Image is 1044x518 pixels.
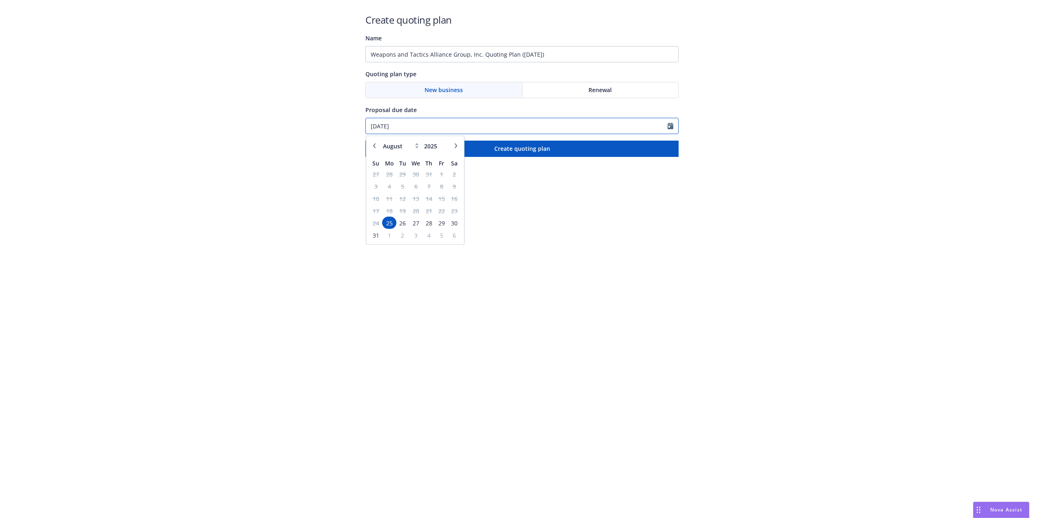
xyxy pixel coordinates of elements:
td: 4 [382,180,396,192]
span: 9 [449,181,460,191]
td: 4 [422,229,435,241]
td: 30 [448,217,461,229]
span: 5 [397,181,408,191]
span: 12 [397,193,408,203]
span: 7 [423,181,434,191]
span: Renewal [588,86,612,94]
span: 31 [423,169,434,179]
span: 27 [410,218,422,228]
span: 2 [397,230,408,240]
td: 15 [435,192,448,205]
td: 21 [422,205,435,217]
span: 3 [410,230,422,240]
td: 11 [382,192,396,205]
span: 30 [449,218,460,228]
span: Su [372,159,379,167]
span: Tu [399,159,406,167]
span: 13 [410,193,422,203]
td: 27 [369,168,382,180]
td: 2 [396,229,409,241]
span: 10 [370,193,381,203]
input: MM/DD/YYYY [366,118,668,134]
span: Nova Assist [990,506,1022,513]
span: 25 [383,218,395,228]
td: 3 [409,229,422,241]
td: 6 [448,229,461,241]
td: 13 [409,192,422,205]
td: 5 [396,180,409,192]
span: Proposal due date [365,106,417,114]
button: Create quoting plan [365,141,679,157]
span: 15 [436,193,447,203]
span: Name [365,34,382,42]
td: 26 [396,217,409,229]
span: 28 [383,169,395,179]
td: 17 [369,205,382,217]
td: 10 [369,192,382,205]
span: Mo [385,159,394,167]
span: 29 [436,218,447,228]
span: 16 [449,193,460,203]
td: 25 [382,217,396,229]
span: 24 [370,218,381,228]
td: 22 [435,205,448,217]
td: 31 [369,229,382,241]
span: 19 [397,205,408,216]
td: 2 [448,168,461,180]
td: 29 [435,217,448,229]
span: Sa [451,159,458,167]
span: Quoting plan type [365,70,416,78]
span: Create quoting plan [494,145,550,152]
td: 6 [409,180,422,192]
span: 30 [410,169,422,179]
span: 1 [436,169,447,179]
span: 29 [397,169,408,179]
td: 23 [448,205,461,217]
svg: Calendar [668,123,673,129]
span: New business [425,86,463,94]
span: 11 [383,193,395,203]
td: 18 [382,205,396,217]
span: 6 [449,230,460,240]
span: Th [425,159,432,167]
td: 30 [409,168,422,180]
td: 29 [396,168,409,180]
span: 8 [436,181,447,191]
button: Nova Assist [973,502,1029,518]
td: 31 [422,168,435,180]
span: Fr [439,159,444,167]
td: 5 [435,229,448,241]
span: 26 [397,218,408,228]
h1: Create quoting plan [365,13,679,26]
span: 4 [423,230,434,240]
span: 1 [383,230,395,240]
input: Quoting plan name [365,46,679,62]
span: 20 [410,205,422,216]
td: 12 [396,192,409,205]
td: 27 [409,217,422,229]
td: 1 [382,229,396,241]
td: 3 [369,180,382,192]
span: 5 [436,230,447,240]
td: 1 [435,168,448,180]
span: 28 [423,218,434,228]
span: We [411,159,420,167]
td: 16 [448,192,461,205]
td: 28 [382,168,396,180]
div: Drag to move [973,502,984,518]
span: 27 [370,169,381,179]
td: 28 [422,217,435,229]
td: 9 [448,180,461,192]
span: 22 [436,205,447,216]
span: 31 [370,230,381,240]
span: 6 [410,181,422,191]
span: 2 [449,169,460,179]
td: 20 [409,205,422,217]
td: 24 [369,217,382,229]
td: 7 [422,180,435,192]
span: 21 [423,205,434,216]
span: 3 [370,181,381,191]
span: 17 [370,205,381,216]
span: 18 [383,205,395,216]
